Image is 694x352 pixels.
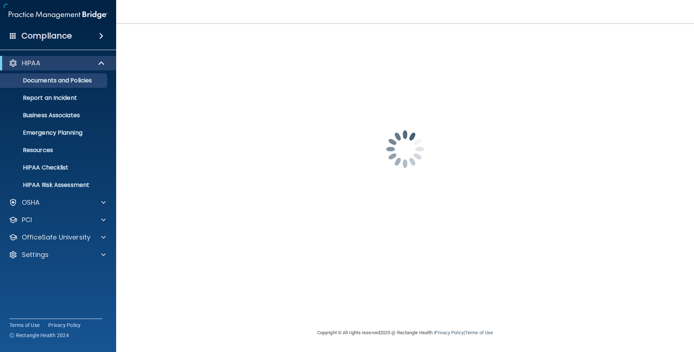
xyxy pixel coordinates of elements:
[5,112,104,119] p: Business Associates
[9,250,106,259] a: Settings
[22,233,90,242] p: OfficeSafe University
[435,330,464,335] a: Privacy Policy
[21,31,72,41] h4: Compliance
[9,198,106,207] a: OSHA
[5,181,104,189] p: HIPAA Risk Assessment
[5,129,104,136] p: Emergency Planning
[22,250,49,259] p: Settings
[9,322,40,329] a: Terms of Use
[22,59,40,67] p: HIPAA
[9,332,69,339] span: Ⓒ Rectangle Health 2024
[5,147,104,154] p: Resources
[5,77,104,84] p: Documents and Policies
[9,233,106,242] a: OfficeSafe University
[9,216,106,224] a: PCI
[369,113,441,185] img: spinner.e123f6fc.gif
[5,94,104,102] p: Report an Incident
[48,322,81,329] a: Privacy Policy
[9,59,105,67] a: HIPAA
[465,330,493,335] a: Terms of Use
[22,216,32,224] p: PCI
[9,8,107,22] img: PMB logo
[273,321,538,344] div: Copyright © All rights reserved 2025 @ Rectangle Health | |
[22,198,40,207] p: OSHA
[5,164,104,171] p: HIPAA Checklist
